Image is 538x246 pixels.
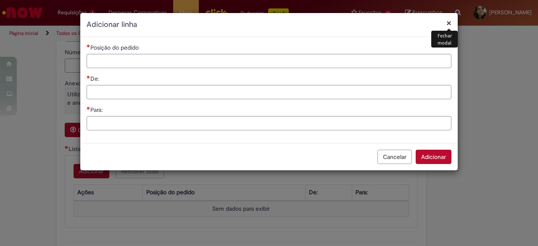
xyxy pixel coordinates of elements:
[90,75,101,82] span: De:
[446,19,451,27] button: Fechar modal
[87,116,451,130] input: Para:
[87,44,90,48] span: Necessários
[87,85,451,99] input: De:
[431,31,458,48] div: Fechar modal
[87,19,451,30] h2: Adicionar linha
[377,150,412,164] button: Cancelar
[87,106,90,110] span: Necessários
[87,54,451,68] input: Posição do pedido
[90,106,104,114] span: Para:
[90,44,140,51] span: Posição do pedido
[87,75,90,79] span: Necessários
[416,150,451,164] button: Adicionar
